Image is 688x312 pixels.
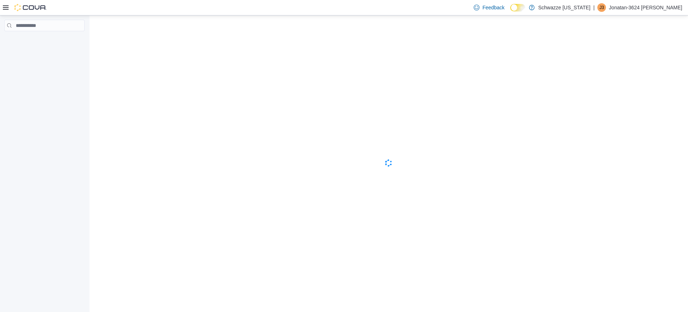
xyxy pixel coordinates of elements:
[14,4,47,11] img: Cova
[510,4,525,11] input: Dark Mode
[538,3,591,12] p: Schwazze [US_STATE]
[593,3,595,12] p: |
[471,0,507,15] a: Feedback
[609,3,682,12] p: Jonatan-3624 [PERSON_NAME]
[4,33,85,50] nav: Complex example
[597,3,606,12] div: Jonatan-3624 Vega
[482,4,504,11] span: Feedback
[599,3,604,12] span: J3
